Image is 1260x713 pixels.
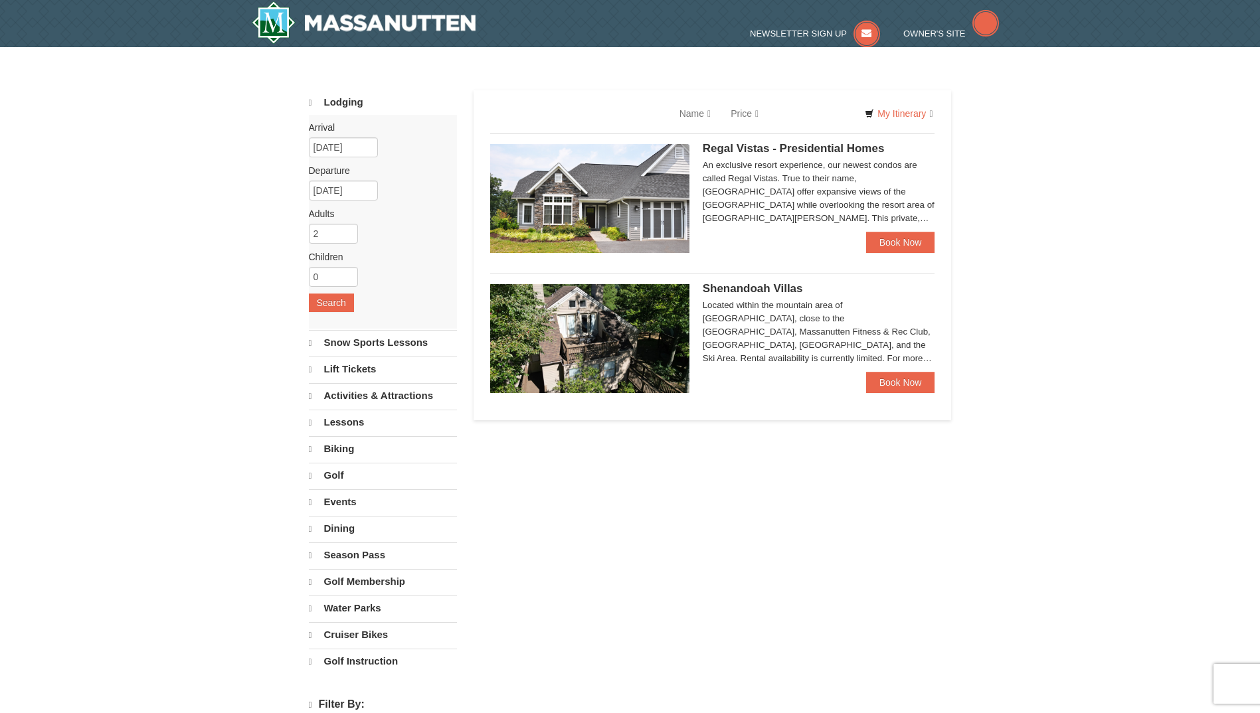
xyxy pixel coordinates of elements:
a: Season Pass [309,542,457,568]
a: Name [670,100,721,127]
label: Departure [309,164,447,177]
a: Golf Instruction [309,649,457,674]
span: Newsletter Sign Up [750,29,847,39]
a: My Itinerary [856,104,941,123]
h4: Filter By: [309,698,457,711]
a: Golf [309,463,457,488]
label: Adults [309,207,447,220]
a: Dining [309,516,457,541]
label: Arrival [309,121,447,134]
img: Massanutten Resort Logo [252,1,476,44]
a: Golf Membership [309,569,457,594]
a: Book Now [866,372,935,393]
a: Water Parks [309,595,457,621]
a: Snow Sports Lessons [309,330,457,355]
img: 19219019-2-e70bf45f.jpg [490,284,689,393]
img: 19218991-1-902409a9.jpg [490,144,689,253]
a: Book Now [866,232,935,253]
span: Regal Vistas - Presidential Homes [703,142,885,155]
span: Owner's Site [903,29,966,39]
a: Lift Tickets [309,356,457,382]
a: Lessons [309,410,457,435]
a: Cruiser Bikes [309,622,457,647]
a: Massanutten Resort [252,1,476,44]
a: Biking [309,436,457,461]
span: Shenandoah Villas [703,282,803,295]
div: An exclusive resort experience, our newest condos are called Regal Vistas. True to their name, [G... [703,159,935,225]
a: Price [721,100,768,127]
a: Owner's Site [903,29,999,39]
a: Newsletter Sign Up [750,29,880,39]
button: Search [309,293,354,312]
a: Events [309,489,457,515]
label: Children [309,250,447,264]
div: Located within the mountain area of [GEOGRAPHIC_DATA], close to the [GEOGRAPHIC_DATA], Massanutte... [703,299,935,365]
a: Lodging [309,90,457,115]
a: Activities & Attractions [309,383,457,408]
